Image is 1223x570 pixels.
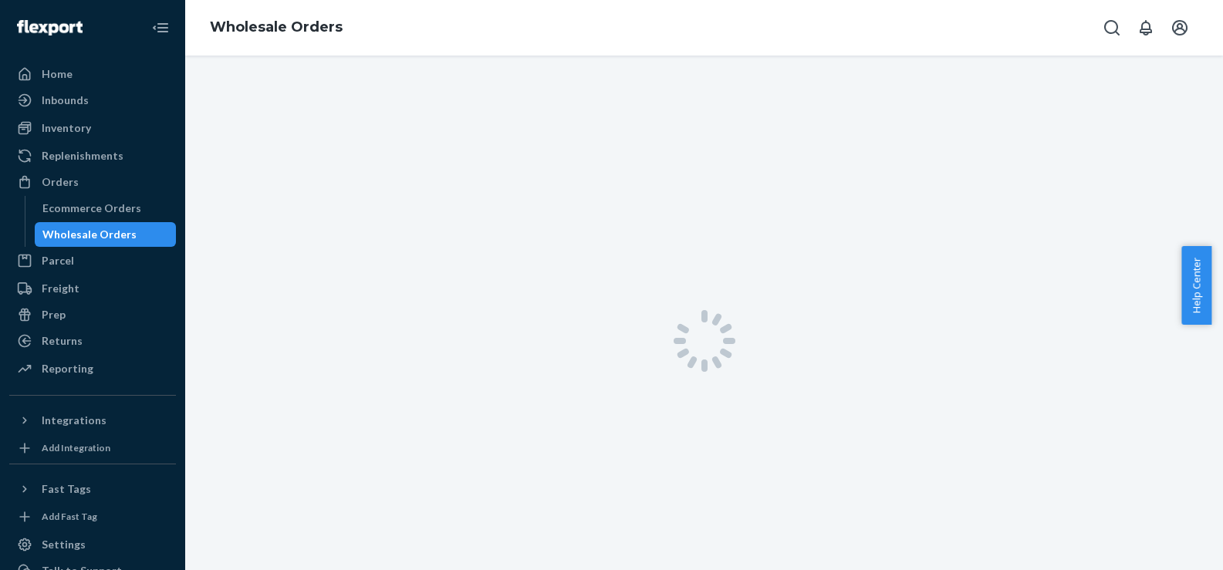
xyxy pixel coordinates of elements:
button: Open notifications [1130,12,1161,43]
a: Add Fast Tag [9,508,176,526]
a: Prep [9,302,176,327]
div: Add Integration [42,441,110,454]
div: Ecommerce Orders [42,201,141,216]
div: Inventory [42,120,91,136]
button: Close Navigation [145,12,176,43]
a: Returns [9,329,176,353]
img: Flexport logo [17,20,83,35]
div: Inbounds [42,93,89,108]
button: Fast Tags [9,477,176,501]
button: Help Center [1181,246,1211,325]
div: Prep [42,307,66,322]
div: Settings [42,537,86,552]
a: Wholesale Orders [210,19,343,35]
div: Replenishments [42,148,123,164]
div: Home [42,66,73,82]
ol: breadcrumbs [198,5,355,50]
a: Orders [9,170,176,194]
a: Reporting [9,356,176,381]
div: Freight [42,281,79,296]
a: Add Integration [9,439,176,457]
a: Parcel [9,248,176,273]
div: Parcel [42,253,74,268]
div: Integrations [42,413,106,428]
a: Freight [9,276,176,301]
div: Add Fast Tag [42,510,97,523]
a: Replenishments [9,143,176,168]
a: Wholesale Orders [35,222,177,247]
div: Fast Tags [42,481,91,497]
button: Open Search Box [1096,12,1127,43]
div: Wholesale Orders [42,227,137,242]
a: Ecommerce Orders [35,196,177,221]
div: Reporting [42,361,93,376]
a: Home [9,62,176,86]
a: Inventory [9,116,176,140]
a: Inbounds [9,88,176,113]
a: Settings [9,532,176,557]
button: Open account menu [1164,12,1195,43]
button: Integrations [9,408,176,433]
div: Orders [42,174,79,190]
div: Returns [42,333,83,349]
